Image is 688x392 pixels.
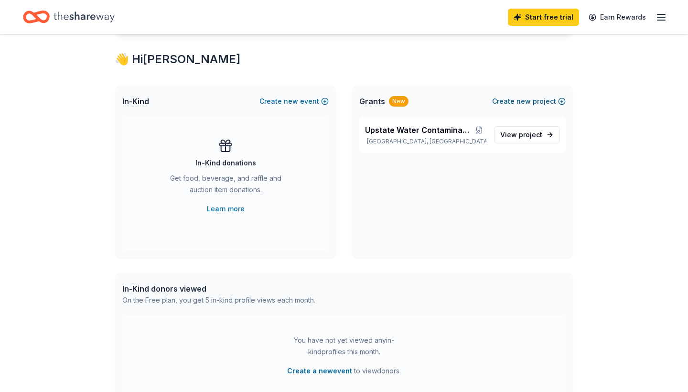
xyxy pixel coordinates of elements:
div: 👋 Hi [PERSON_NAME] [115,52,573,67]
a: Start free trial [508,9,579,26]
a: View project [494,126,560,143]
button: Createnewevent [259,96,329,107]
span: Upstate Water Contamination Project [365,124,472,136]
span: project [519,131,542,139]
span: new [284,96,298,107]
a: Earn Rewards [583,9,652,26]
span: new [516,96,531,107]
p: [GEOGRAPHIC_DATA], [GEOGRAPHIC_DATA] [365,138,486,145]
div: Get food, beverage, and raffle and auction item donations. [161,173,290,199]
div: In-Kind donations [195,157,256,169]
button: Createnewproject [492,96,566,107]
div: New [389,96,408,107]
a: Learn more [207,203,245,215]
span: Grants [359,96,385,107]
div: On the Free plan, you get 5 in-kind profile views each month. [122,294,315,306]
div: In-Kind donors viewed [122,283,315,294]
span: to view donors . [287,365,401,377]
a: Home [23,6,115,28]
span: In-Kind [122,96,149,107]
div: You have not yet viewed any in-kind profiles this month. [284,335,404,358]
button: Create a newevent [287,365,352,377]
span: View [500,129,542,141]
